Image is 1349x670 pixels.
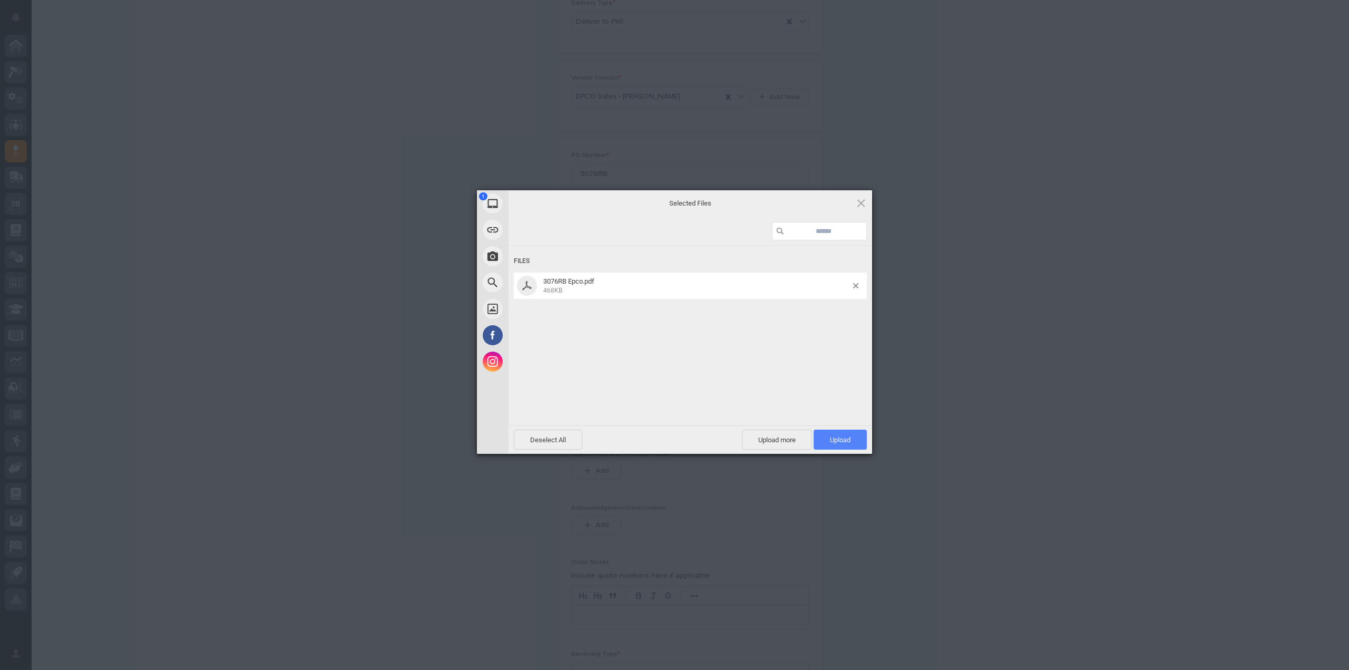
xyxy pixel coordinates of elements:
[477,269,603,296] div: Web Search
[514,430,582,450] span: Deselect All
[742,430,812,450] span: Upload more
[540,277,853,295] span: 3076RB Epco.pdf
[477,296,603,322] div: Unsplash
[830,436,851,444] span: Upload
[477,348,603,375] div: Instagram
[543,287,562,294] span: 468KB
[514,251,867,271] div: Files
[855,197,867,209] span: Click here or hit ESC to close picker
[814,430,867,450] span: Upload
[585,198,796,208] span: Selected Files
[479,192,487,200] span: 1
[543,277,594,285] span: 3076RB Epco.pdf
[477,322,603,348] div: Facebook
[477,190,603,217] div: My Device
[477,243,603,269] div: Take Photo
[477,217,603,243] div: Link (URL)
